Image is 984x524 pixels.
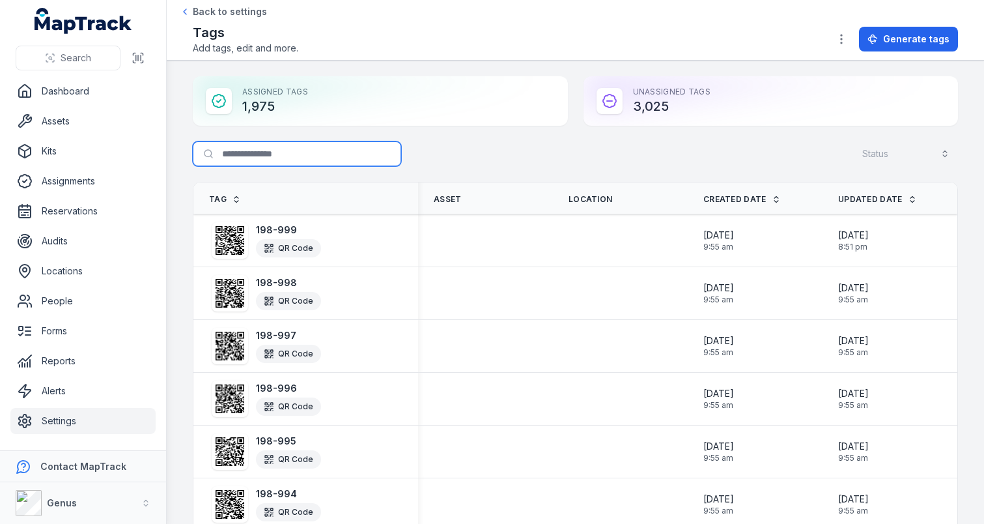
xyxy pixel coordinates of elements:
span: 9:55 am [838,295,869,305]
time: 29/01/2024, 9:55:14 am [838,282,869,305]
span: Tag [209,194,227,205]
time: 29/01/2024, 9:55:14 am [703,493,734,516]
span: Add tags, edit and more. [193,42,298,55]
a: Back to settings [180,5,267,18]
strong: Contact MapTrack [40,461,126,472]
time: 29/01/2024, 9:55:14 am [838,387,869,411]
strong: 198-998 [256,276,321,289]
strong: 198-995 [256,435,321,448]
span: 9:55 am [703,242,734,252]
span: [DATE] [838,387,869,400]
span: [DATE] [838,229,869,242]
strong: 198-994 [256,488,321,501]
strong: 198-996 [256,382,321,395]
a: Tag [209,194,241,205]
span: [DATE] [703,493,734,506]
a: Updated Date [838,194,917,205]
a: Forms [10,318,156,344]
time: 29/01/2024, 9:55:14 am [838,334,869,358]
span: [DATE] [838,440,869,453]
time: 29/01/2024, 9:55:14 am [703,229,734,252]
span: 9:55 am [838,400,869,411]
time: 29/01/2024, 9:55:14 am [838,440,869,463]
span: 9:55 am [838,506,869,516]
span: Generate tags [883,33,949,46]
button: Status [854,141,958,166]
span: Created Date [703,194,766,205]
a: Locations [10,258,156,284]
span: [DATE] [703,334,734,347]
div: QR Code [256,503,321,521]
a: Reservations [10,198,156,224]
span: [DATE] [838,334,869,347]
a: Kits [10,138,156,164]
span: 8:51 pm [838,242,869,252]
span: [DATE] [703,229,734,242]
a: Reports [10,348,156,374]
a: People [10,288,156,314]
time: 21/04/2025, 8:51:41 pm [838,229,869,252]
span: 9:55 am [703,295,734,305]
a: Settings [10,408,156,434]
time: 29/01/2024, 9:55:14 am [703,440,734,463]
span: 9:55 am [703,506,734,516]
h2: Tags [193,23,298,42]
span: Updated Date [838,194,903,205]
span: 9:55 am [703,347,734,358]
time: 29/01/2024, 9:55:14 am [838,493,869,516]
span: Asset [434,194,462,205]
a: Assignments [10,168,156,194]
a: MapTrack [35,8,132,34]
a: Audits [10,228,156,254]
a: Created Date [703,194,781,205]
strong: Genus [47,497,77,508]
a: Dashboard [10,78,156,104]
span: 9:55 am [838,347,869,358]
span: [DATE] [703,440,734,453]
span: Search [61,51,91,65]
strong: 198-999 [256,224,321,237]
a: Alerts [10,378,156,404]
span: 9:55 am [703,400,734,411]
button: Search [16,46,120,70]
span: [DATE] [838,493,869,506]
div: QR Code [256,239,321,257]
span: Back to settings [193,5,267,18]
div: QR Code [256,345,321,363]
time: 29/01/2024, 9:55:14 am [703,387,734,411]
span: [DATE] [703,282,734,295]
span: 9:55 am [703,453,734,463]
span: Location [569,194,612,205]
time: 29/01/2024, 9:55:14 am [703,282,734,305]
strong: 198-997 [256,329,321,342]
span: 9:55 am [838,453,869,463]
div: QR Code [256,292,321,310]
button: Generate tags [859,27,958,51]
div: QR Code [256,450,321,469]
time: 29/01/2024, 9:55:14 am [703,334,734,358]
span: [DATE] [703,387,734,400]
a: Assets [10,108,156,134]
span: [DATE] [838,282,869,295]
div: QR Code [256,398,321,416]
